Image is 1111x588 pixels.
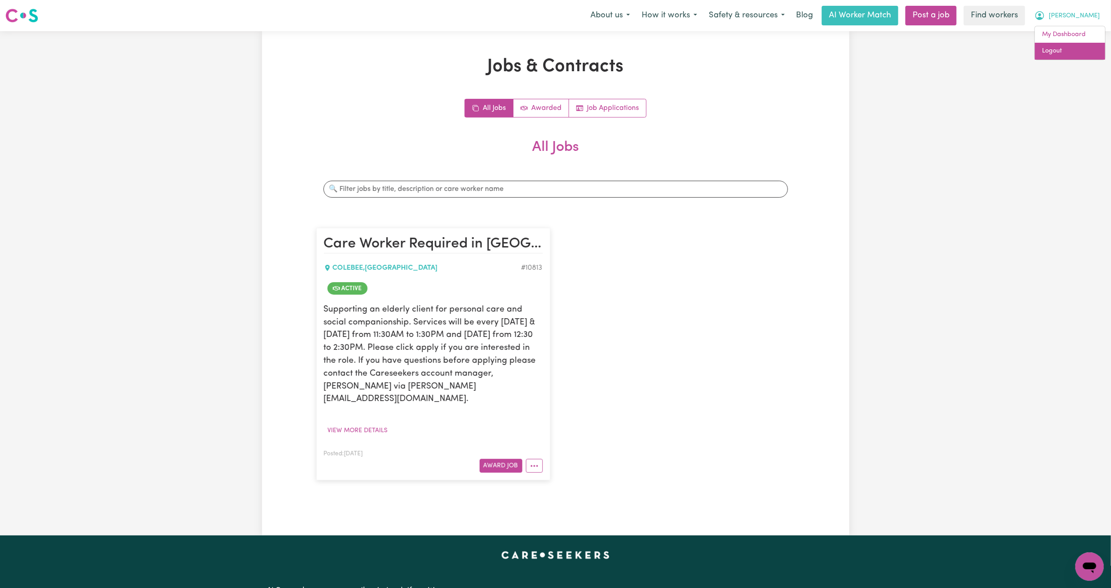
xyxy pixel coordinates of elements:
input: 🔍 Filter jobs by title, description or care worker name [323,181,788,198]
button: How it works [636,6,703,25]
a: Blog [791,6,818,25]
h2: Care Worker Required in Colebee, NSW [324,235,543,253]
button: View more details [324,424,392,438]
a: Careseekers logo [5,5,38,26]
p: Supporting an elderly client for personal care and social companionship. Services will be every [... [324,304,543,406]
a: Job applications [569,99,646,117]
button: About us [585,6,636,25]
span: [PERSON_NAME] [1049,11,1100,21]
img: Careseekers logo [5,8,38,24]
a: My Dashboard [1035,26,1105,43]
button: Award Job [480,459,522,473]
a: Post a job [905,6,957,25]
div: My Account [1034,26,1106,60]
a: Logout [1035,43,1105,60]
span: Posted: [DATE] [324,451,363,457]
button: Safety & resources [703,6,791,25]
h2: All Jobs [316,139,795,170]
div: Job ID #10813 [521,263,543,273]
button: More options [526,459,543,473]
span: Job is active [327,282,368,295]
a: AI Worker Match [822,6,898,25]
a: All jobs [465,99,513,117]
a: Find workers [964,6,1025,25]
a: Active jobs [513,99,569,117]
button: My Account [1029,6,1106,25]
a: Careseekers home page [501,552,610,559]
h1: Jobs & Contracts [316,56,795,77]
div: COLEBEE , [GEOGRAPHIC_DATA] [324,263,521,273]
iframe: Button to launch messaging window, conversation in progress [1075,552,1104,581]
